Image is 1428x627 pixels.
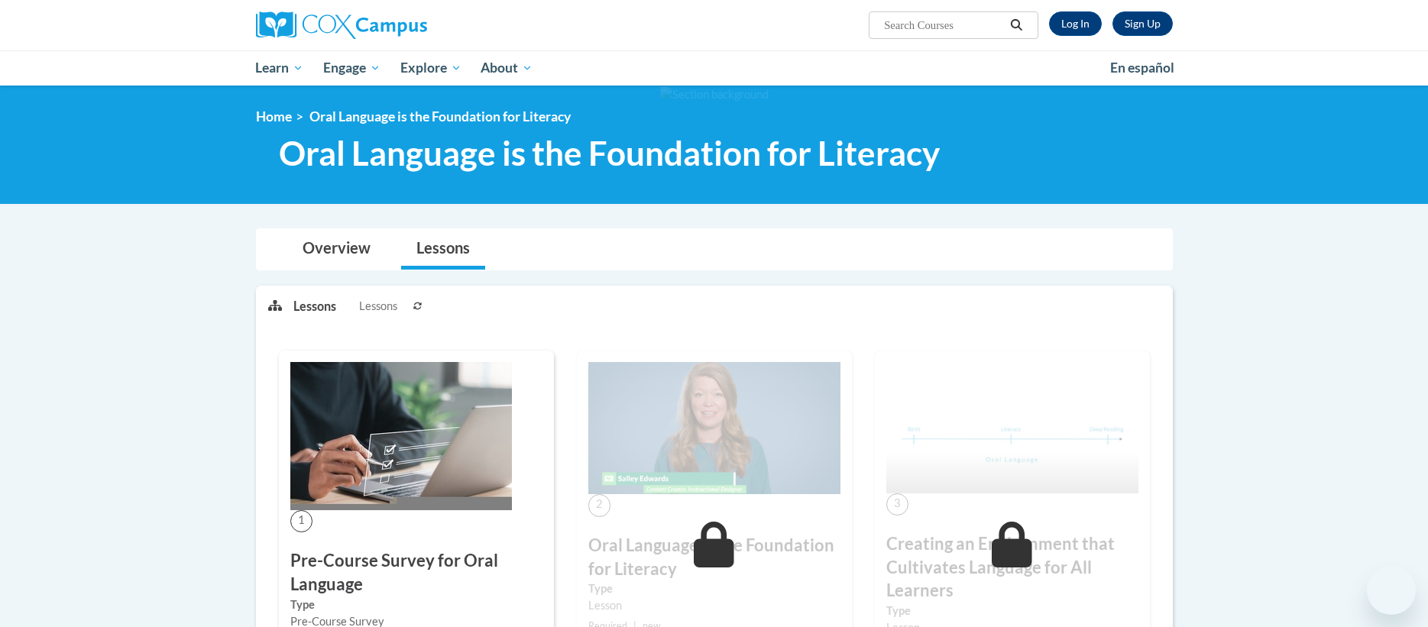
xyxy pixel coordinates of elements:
[886,532,1138,603] h3: Creating an Environment that Cultivates Language for All Learners
[279,133,940,173] span: Oral Language is the Foundation for Literacy
[256,11,546,39] a: Cox Campus
[886,493,908,515] span: 3
[588,580,840,597] label: Type
[290,549,542,596] h3: Pre-Course Survey for Oral Language
[886,362,1138,493] img: Course Image
[1367,566,1416,615] iframe: Button to launch messaging window
[290,362,512,510] img: Course Image
[588,534,840,581] h3: Oral Language is the Foundation for Literacy
[293,298,336,315] p: Lessons
[390,50,471,86] a: Explore
[1005,16,1028,34] button: Search
[400,59,461,77] span: Explore
[588,362,840,495] img: Course Image
[256,11,427,39] img: Cox Campus
[246,50,314,86] a: Learn
[588,597,840,614] div: Lesson
[313,50,390,86] a: Engage
[882,16,1005,34] input: Search Courses
[886,603,1138,619] label: Type
[1112,11,1173,36] a: Register
[309,108,571,124] span: Oral Language is the Foundation for Literacy
[401,229,485,270] a: Lessons
[481,59,533,77] span: About
[287,229,386,270] a: Overview
[256,108,292,124] a: Home
[1100,52,1184,84] a: En español
[290,510,312,532] span: 1
[471,50,542,86] a: About
[1110,60,1174,76] span: En español
[588,494,610,516] span: 2
[323,59,380,77] span: Engage
[233,50,1196,86] div: Main menu
[359,298,397,315] span: Lessons
[1049,11,1102,36] a: Log In
[290,596,542,613] label: Type
[660,86,769,103] img: Section background
[255,59,303,77] span: Learn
